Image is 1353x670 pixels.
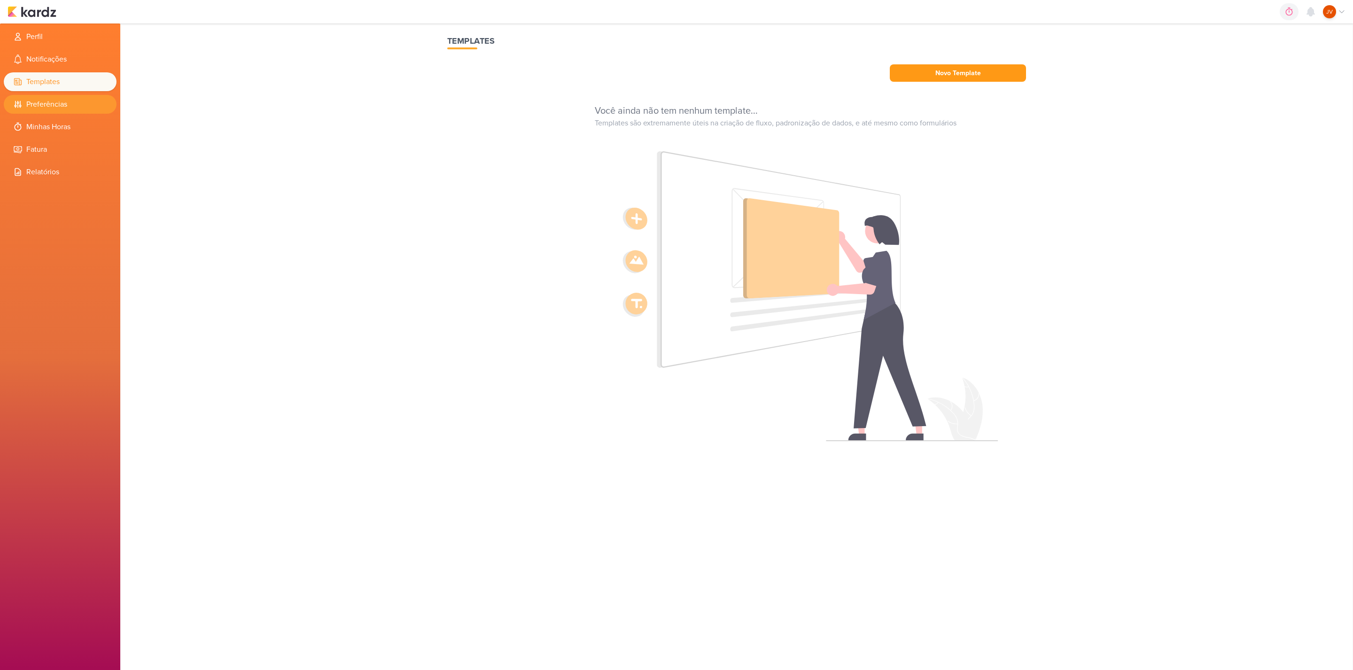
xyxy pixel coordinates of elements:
button: Novo Template [890,64,1026,82]
img: kardz.app [8,6,56,17]
p: JV [1326,8,1333,16]
div: Templates são extremamente úteis na criação de fluxo, padronização de dados, e até mesmo como for... [595,117,1026,129]
li: Preferências [4,95,117,114]
li: Minhas Horas [4,117,117,136]
li: Fatura [4,140,117,159]
li: Relatórios [4,163,117,181]
h1: Templates [447,35,1026,47]
div: Joney Viana [1323,5,1336,18]
li: Notificações [4,50,117,69]
div: Você ainda não tem nenhum template... [595,93,1026,117]
li: Templates [4,72,117,91]
li: Perfil [4,27,117,46]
